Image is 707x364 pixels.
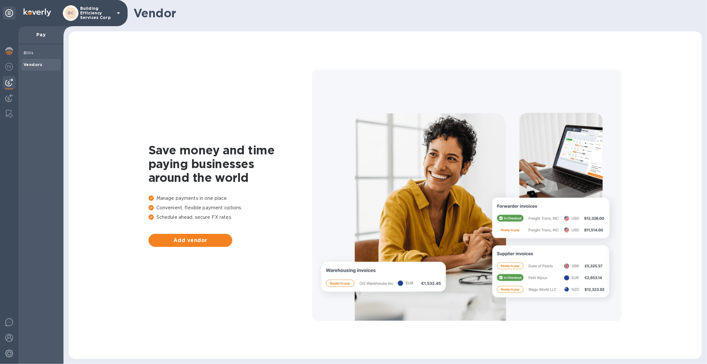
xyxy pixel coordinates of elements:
[24,31,58,38] p: Pay
[3,7,16,20] div: Unpin categories
[149,204,312,211] p: Convenient, flexible payment options.
[154,236,227,244] span: Add vendor
[149,143,312,184] h1: Save money and time paying businesses around the world
[149,234,232,247] button: Add vendor
[149,195,312,202] p: Manage payments in one place.
[24,62,43,67] b: Vendors
[5,63,13,71] img: Foreign exchange
[24,9,51,16] img: Logo
[24,50,33,55] b: Bills
[68,10,74,15] b: BC
[80,6,113,20] p: Building Efficiency Services Corp
[133,6,697,20] h1: Vendor
[149,214,312,221] p: Schedule ahead, secure FX rates.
